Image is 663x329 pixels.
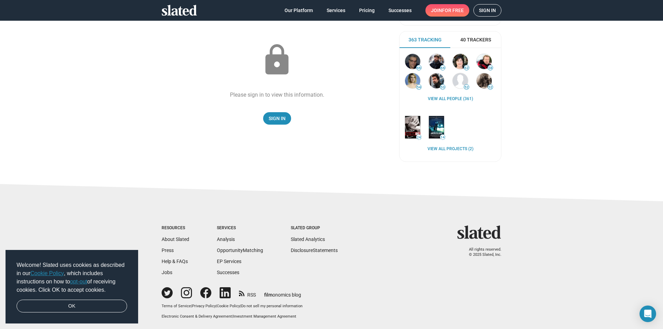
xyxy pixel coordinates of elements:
[162,270,172,275] a: Jobs
[162,314,232,319] a: Electronic Consent & Delivery Agreement
[440,66,445,70] span: 64
[354,4,380,17] a: Pricing
[429,116,444,138] img: Looking for the Jackalope
[285,4,313,17] span: Our Platform
[429,54,444,69] img: Jason Sokoloff
[240,304,241,308] span: |
[383,4,417,17] a: Successes
[217,304,240,308] a: Cookie Policy
[405,73,420,88] img: Emma Roberts
[405,54,420,69] img: Lonnie Ramati
[427,115,445,140] a: Looking for the Jackalope
[327,4,345,17] span: Services
[162,304,191,308] a: Terms of Service
[416,85,421,89] span: 54
[473,4,501,17] a: Sign in
[479,4,496,16] span: Sign in
[428,96,473,102] a: View all People (361)
[217,225,263,231] div: Services
[264,286,301,298] a: filmonomics blog
[216,304,217,308] span: |
[17,300,127,313] a: dismiss cookie message
[488,66,493,70] span: 58
[409,37,442,43] span: 363 Tracking
[6,250,138,324] div: cookieconsent
[217,248,263,253] a: OpportunityMatching
[217,270,239,275] a: Successes
[291,236,325,242] a: Slated Analytics
[263,112,291,125] a: Sign In
[431,4,464,17] span: Join
[264,292,272,298] span: film
[162,225,189,231] div: Resources
[241,304,302,309] button: Do not sell my personal information
[405,116,420,138] img: Roman Polanski: Odd Man Out
[70,279,87,284] a: opt-out
[291,248,338,253] a: DisclosureStatements
[279,4,318,17] a: Our Platform
[462,247,501,257] p: All rights reserved. © 2025 Slated, Inc.
[464,85,469,89] span: 52
[460,37,491,43] span: 40 Trackers
[239,288,256,298] a: RSS
[477,73,492,88] img: Jimmy Matlosz
[162,236,189,242] a: About Slated
[427,146,473,152] a: View all Projects (2)
[162,259,188,264] a: Help & FAQs
[416,135,421,139] span: 24
[30,270,64,276] a: Cookie Policy
[429,73,444,88] img: Joe Berlinger
[191,304,192,308] span: |
[464,66,469,70] span: 62
[260,43,294,77] mat-icon: lock
[192,304,216,308] a: Privacy Policy
[425,4,469,17] a: Joinfor free
[269,112,286,125] span: Sign In
[233,314,296,319] a: Investment Management Agreement
[217,236,235,242] a: Analysis
[17,261,127,294] span: Welcome! Slated uses cookies as described in our , which includes instructions on how to of recei...
[217,259,241,264] a: EP Services
[453,73,468,88] img: Sherry Sims
[477,54,492,69] img: Ralph Winter
[321,4,351,17] a: Services
[359,4,375,17] span: Pricing
[442,4,464,17] span: for free
[404,115,422,140] a: Roman Polanski: Odd Man Out
[453,54,468,69] img: Christine Vachon
[232,314,233,319] span: |
[440,135,445,139] span: 14
[291,225,338,231] div: Slated Group
[388,4,412,17] span: Successes
[416,66,421,70] span: 66
[488,85,493,89] span: 52
[640,306,656,322] div: Open Intercom Messenger
[162,248,174,253] a: Press
[230,91,324,98] div: Please sign in to view this information.
[440,85,445,89] span: 53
